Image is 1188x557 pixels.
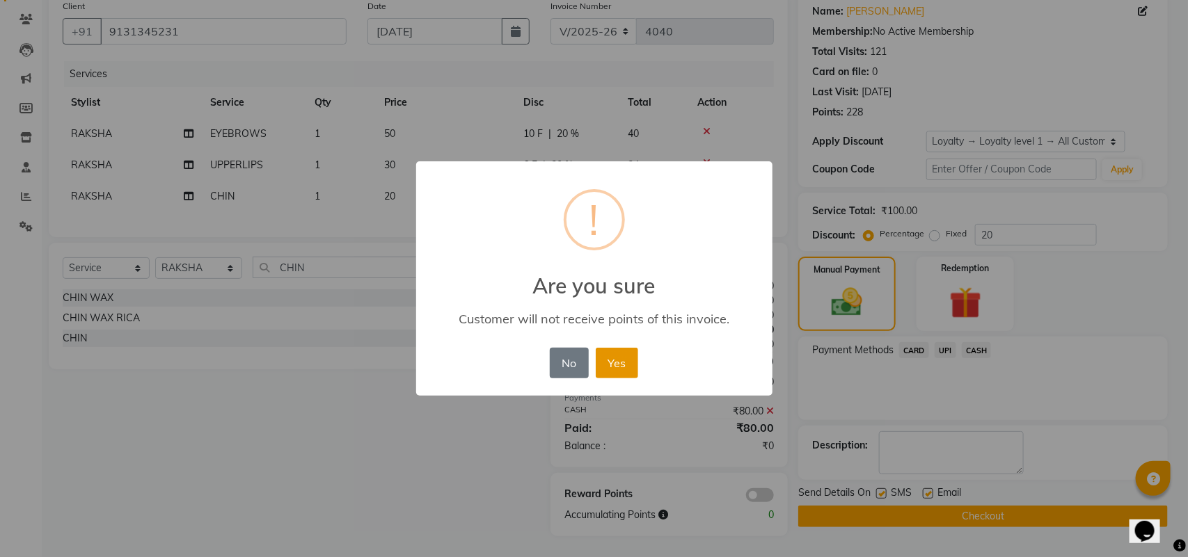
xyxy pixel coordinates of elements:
button: Yes [596,348,638,378]
h2: Are you sure [416,257,773,298]
button: No [550,348,589,378]
div: ! [589,192,599,248]
div: Customer will not receive points of this invoice. [436,311,752,327]
iframe: chat widget [1130,501,1174,543]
